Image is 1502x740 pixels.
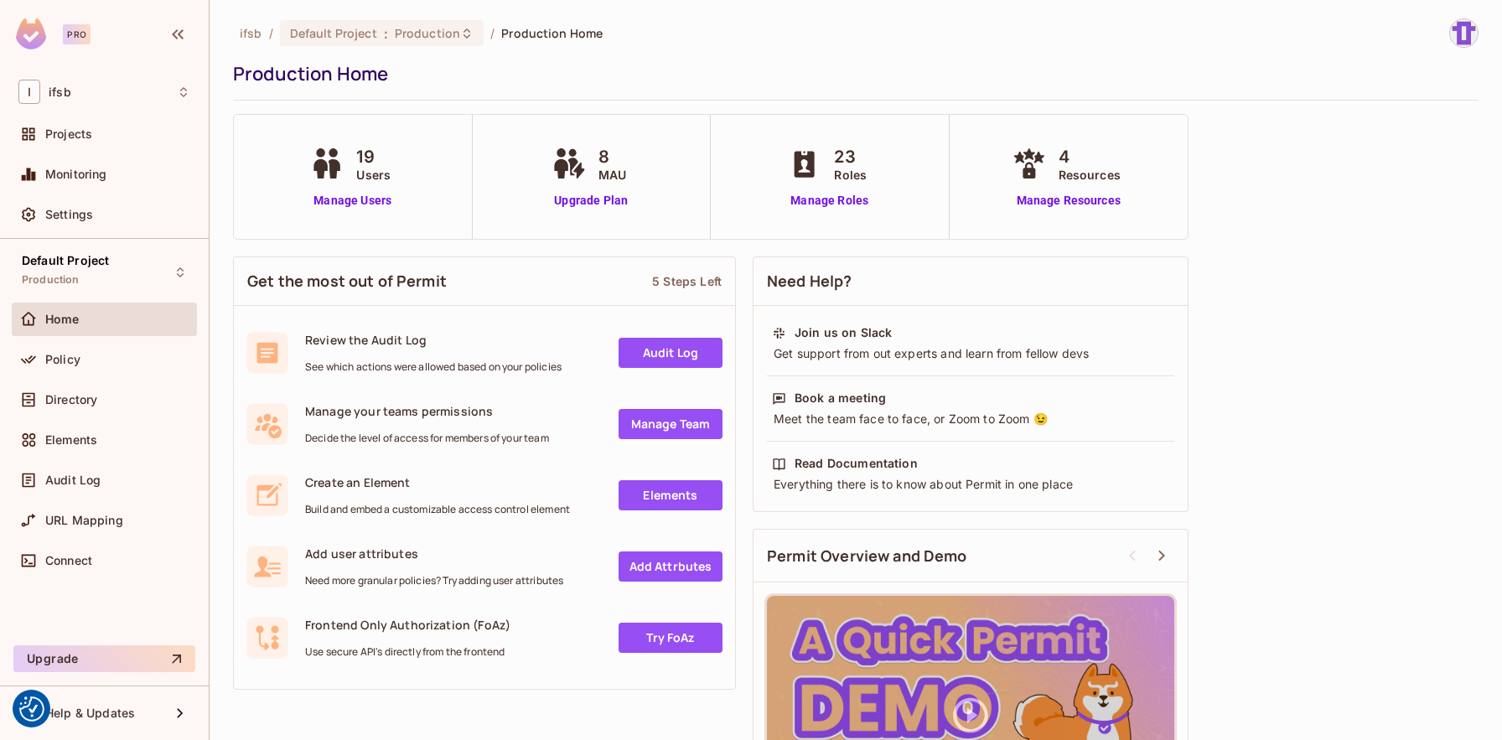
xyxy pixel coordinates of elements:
[45,473,101,487] span: Audit Log
[652,273,722,289] div: 5 Steps Left
[395,25,460,41] span: Production
[45,353,80,366] span: Policy
[1059,166,1121,184] span: Resources
[22,273,80,287] span: Production
[45,433,97,447] span: Elements
[501,25,603,41] span: Production Home
[45,168,107,181] span: Monitoring
[356,166,391,184] span: Users
[305,474,570,490] span: Create an Element
[834,144,867,169] span: 23
[619,623,723,653] a: Try FoAz
[306,192,399,210] a: Manage Users
[233,61,1470,86] div: Production Home
[305,403,549,419] span: Manage your teams permissions
[772,411,1169,427] div: Meet the team face to face, or Zoom to Zoom 😉
[305,617,510,633] span: Frontend Only Authorization (FoAz)
[767,546,967,567] span: Permit Overview and Demo
[1008,192,1129,210] a: Manage Resources
[16,18,46,49] img: SReyMgAAAABJRU5ErkJggg==
[305,546,563,561] span: Add user attributes
[45,706,135,720] span: Help & Updates
[290,25,377,41] span: Default Project
[63,24,91,44] div: Pro
[1059,144,1121,169] span: 4
[22,254,109,267] span: Default Project
[548,192,634,210] a: Upgrade Plan
[18,80,40,104] span: I
[19,696,44,722] button: Consent Preferences
[767,271,852,292] span: Need Help?
[305,574,563,587] span: Need more granular policies? Try adding user attributes
[305,332,562,348] span: Review the Audit Log
[598,166,626,184] span: MAU
[45,514,123,527] span: URL Mapping
[383,27,389,40] span: :
[834,166,867,184] span: Roles
[45,208,93,221] span: Settings
[619,409,723,439] a: Manage Team
[1450,19,1478,47] img: s.ersan@ifsb.eu
[240,25,262,41] span: the active workspace
[772,476,1169,493] div: Everything there is to know about Permit in one place
[619,338,723,368] a: Audit Log
[269,25,273,41] li: /
[795,324,892,341] div: Join us on Slack
[305,432,549,445] span: Decide the level of access for members of your team
[490,25,495,41] li: /
[305,360,562,374] span: See which actions were allowed based on your policies
[45,393,97,406] span: Directory
[305,503,570,516] span: Build and embed a customizable access control element
[619,480,723,510] a: Elements
[795,455,918,472] div: Read Documentation
[45,313,80,326] span: Home
[772,345,1169,362] div: Get support from out experts and learn from fellow devs
[45,127,92,141] span: Projects
[19,696,44,722] img: Revisit consent button
[13,645,195,672] button: Upgrade
[356,144,391,169] span: 19
[619,551,723,582] a: Add Attrbutes
[795,390,886,406] div: Book a meeting
[305,645,510,659] span: Use secure API's directly from the frontend
[247,271,447,292] span: Get the most out of Permit
[784,192,875,210] a: Manage Roles
[45,554,92,567] span: Connect
[49,85,71,99] span: Workspace: ifsb
[598,144,626,169] span: 8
